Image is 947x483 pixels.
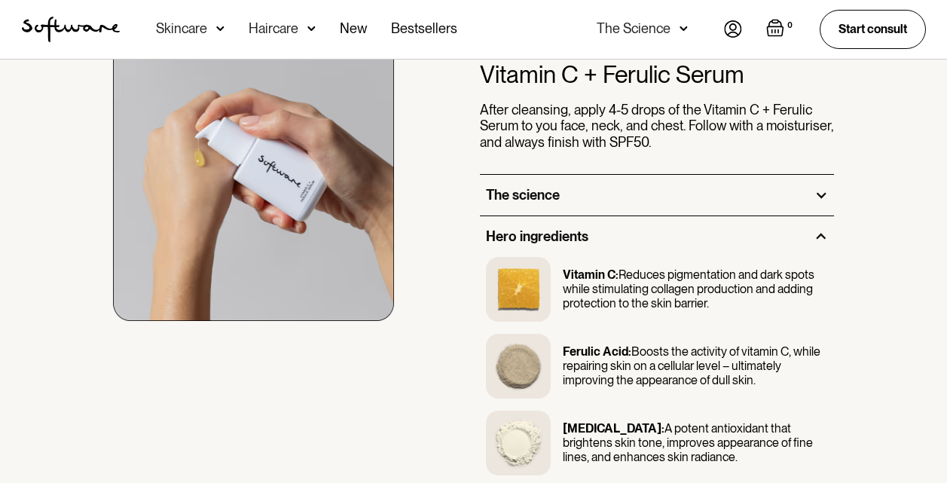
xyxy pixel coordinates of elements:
[480,60,744,89] h3: Vitamin C + Ferulic Serum
[766,19,796,40] a: Open empty cart
[597,21,671,36] div: The Science
[486,187,560,203] div: The science
[486,228,588,245] div: Hero ingredients
[820,10,926,48] a: Start consult
[784,19,796,32] div: 0
[480,102,835,151] p: After cleansing, apply 4-5 drops of the Vitamin C + Ferulic Serum to you face, neck, and chest. F...
[216,21,225,36] img: arrow down
[249,21,298,36] div: Haircare
[563,421,829,465] p: A potent antioxidant that brightens skin tone, improves appearance of fine lines, and enhances sk...
[156,21,207,36] div: Skincare
[563,421,664,436] strong: [MEDICAL_DATA]:
[307,21,316,36] img: arrow down
[563,267,829,311] p: Reduces pigmentation and dark spots while stimulating collagen production and adding protection t...
[563,267,619,282] strong: Vitamin C:
[563,344,631,359] strong: Ferulic Acid:
[22,17,120,42] a: home
[22,17,120,42] img: Software Logo
[563,344,829,388] p: Boosts the activity of vitamin C, while repairing skin on a cellular level – ultimately improving...
[680,21,688,36] img: arrow down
